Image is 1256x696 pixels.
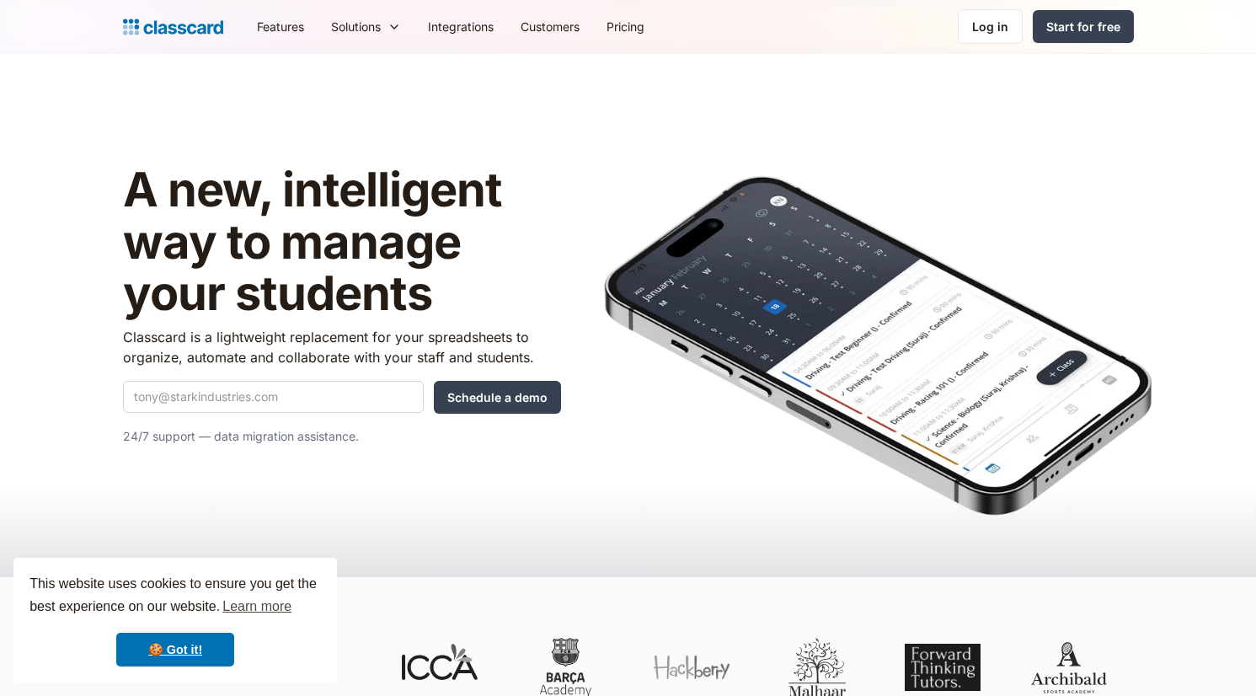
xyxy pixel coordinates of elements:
[331,18,381,35] div: Solutions
[13,558,337,683] div: cookieconsent
[434,381,561,414] input: Schedule a demo
[972,18,1008,35] div: Log in
[123,381,424,413] input: tony@starkindustries.com
[123,15,223,39] a: Logo
[1046,18,1120,35] div: Start for free
[220,594,294,619] a: learn more about cookies
[29,574,321,619] span: This website uses cookies to ensure you get the best experience on our website.
[243,8,318,46] a: Features
[123,164,561,320] h1: A new, intelligent way to manage your students
[123,426,561,447] p: 24/7 support — data migration assistance.
[123,327,561,367] p: Classcard is a lightweight replacement for your spreadsheets to organize, automate and collaborat...
[123,381,561,414] form: Quick Demo Form
[507,8,593,46] a: Customers
[958,9,1023,44] a: Log in
[1033,10,1134,43] a: Start for free
[318,8,414,46] div: Solutions
[116,633,234,667] a: dismiss cookie message
[414,8,507,46] a: Integrations
[593,8,658,46] a: Pricing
